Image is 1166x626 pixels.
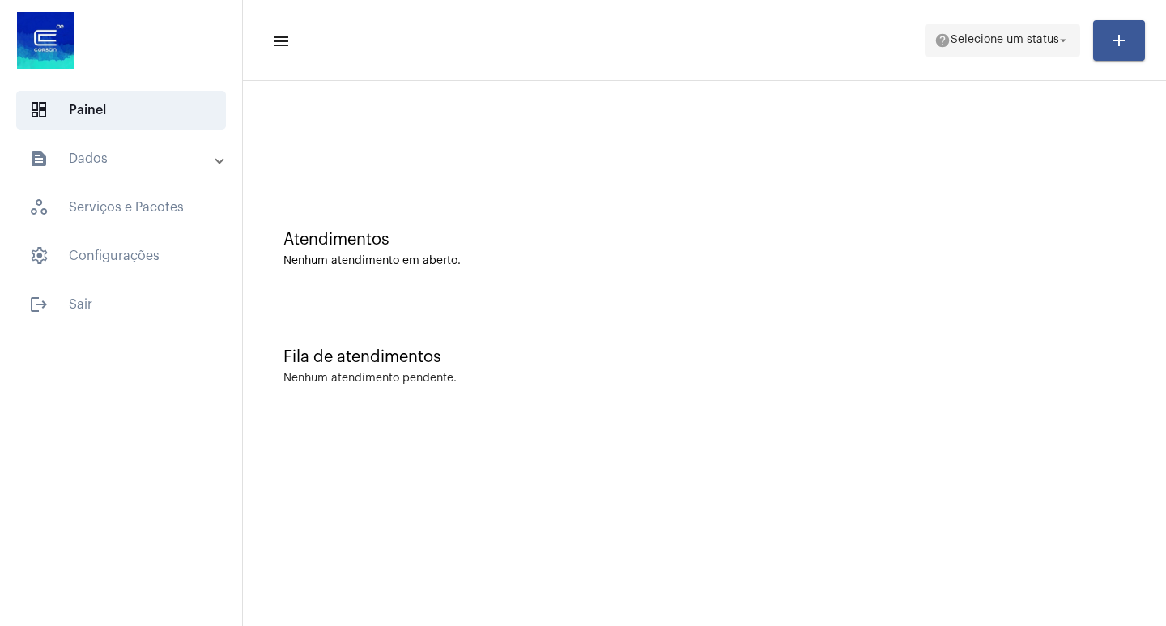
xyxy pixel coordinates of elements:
mat-icon: sidenav icon [29,295,49,314]
mat-icon: sidenav icon [272,32,288,51]
mat-icon: arrow_drop_down [1056,33,1070,48]
mat-icon: sidenav icon [29,149,49,168]
span: sidenav icon [29,100,49,120]
mat-panel-title: Dados [29,149,216,168]
div: Atendimentos [283,231,1126,249]
span: Sair [16,285,226,324]
span: Configurações [16,236,226,275]
mat-expansion-panel-header: sidenav iconDados [10,139,242,178]
span: Serviços e Pacotes [16,188,226,227]
span: sidenav icon [29,198,49,217]
span: Selecione um status [951,35,1059,46]
button: Selecione um status [925,24,1080,57]
img: d4669ae0-8c07-2337-4f67-34b0df7f5ae4.jpeg [13,8,78,73]
div: Nenhum atendimento em aberto. [283,255,1126,267]
div: Nenhum atendimento pendente. [283,373,457,385]
div: Fila de atendimentos [283,348,1126,366]
mat-icon: help [934,32,951,49]
span: Painel [16,91,226,130]
span: sidenav icon [29,246,49,266]
mat-icon: add [1109,31,1129,50]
